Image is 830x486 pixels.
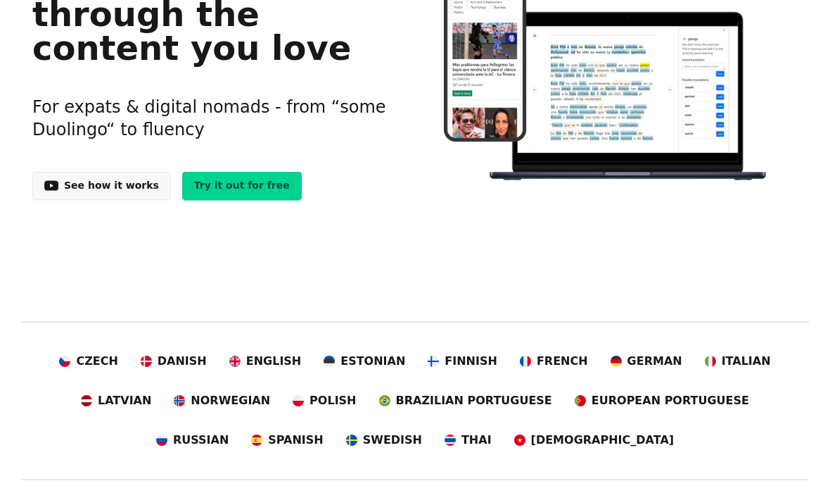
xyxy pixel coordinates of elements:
[363,432,422,449] span: Swedish
[340,354,405,370] span: Estonian
[98,393,151,410] span: Latvian
[268,432,323,449] span: Spanish
[81,393,151,410] a: Latvian
[396,393,552,410] span: Brazilian Portuguese
[141,354,207,370] a: Danish
[174,393,270,410] a: Norwegian
[705,354,771,370] a: Italian
[32,173,171,201] a: See how it works
[379,393,552,410] a: Brazilian Portuguese
[156,432,229,449] a: Russian
[722,354,771,370] span: Italian
[520,354,588,370] a: French
[428,354,497,370] a: Finnish
[246,354,302,370] span: English
[627,354,682,370] span: German
[445,432,492,449] a: Thai
[158,354,207,370] span: Danish
[324,354,405,370] a: Estonian
[229,354,302,370] a: English
[531,432,674,449] span: [DEMOGRAPHIC_DATA]
[191,393,270,410] span: Norwegian
[592,393,749,410] span: European Portuguese
[537,354,588,370] span: French
[182,173,302,201] a: Try it out for free
[445,354,497,370] span: Finnish
[251,432,323,449] a: Spanish
[173,432,229,449] span: Russian
[59,354,117,370] a: Czech
[293,393,356,410] a: Polish
[76,354,117,370] span: Czech
[575,393,749,410] a: European Portuguese
[611,354,682,370] a: German
[461,432,492,449] span: Thai
[346,432,422,449] a: Swedish
[309,393,356,410] span: Polish
[32,80,393,158] h3: For expats & digital nomads - from “some Duolingo“ to fluency
[514,432,674,449] a: [DEMOGRAPHIC_DATA]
